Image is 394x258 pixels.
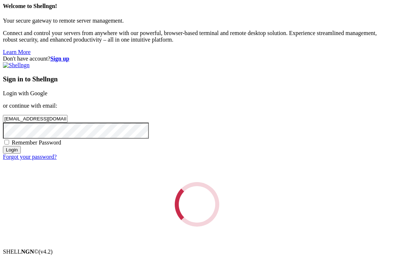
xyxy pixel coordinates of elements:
[3,90,47,96] a: Login with Google
[173,180,221,228] div: Loading...
[3,49,31,55] a: Learn More
[21,249,34,255] b: NGN
[3,146,21,154] input: Login
[12,139,61,146] span: Remember Password
[3,75,391,83] h3: Sign in to Shellngn
[3,154,57,160] a: Forgot your password?
[3,62,30,69] img: Shellngn
[3,103,391,109] p: or continue with email:
[3,115,67,123] input: Email address
[3,30,391,43] p: Connect and control your servers from anywhere with our powerful, browser-based terminal and remo...
[3,3,391,9] h4: Welcome to Shellngn!
[4,140,9,145] input: Remember Password
[3,55,391,62] div: Don't have account?
[39,249,53,255] span: 4.2.0
[3,18,391,24] p: Your secure gateway to remote server management.
[50,55,69,62] a: Sign up
[3,249,53,255] span: SHELL ©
